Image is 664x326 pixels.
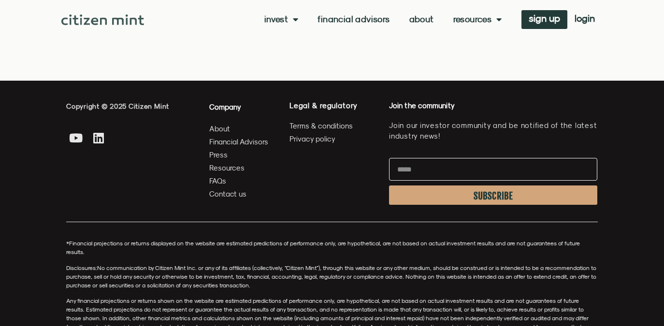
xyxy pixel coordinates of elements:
[289,133,335,145] span: Privacy policy
[209,162,245,174] span: Resources
[209,101,269,113] h4: Company
[209,188,269,200] a: Contact us
[66,264,598,290] p: Disclosures:
[318,14,390,24] a: Financial Advisors
[209,188,246,200] span: Contact us
[66,264,596,289] span: No communication by Citizen Mint Inc. or any of its affiliates (collectively, “Citizen Mint”), th...
[575,15,595,22] span: login
[264,14,502,24] nav: Menu
[209,123,269,135] a: About
[209,149,269,161] a: Press
[289,120,353,132] span: Terms & conditions
[209,149,228,161] span: Press
[264,14,299,24] a: Invest
[66,102,169,110] span: Copyright © 2025 Citizen Mint
[209,175,269,187] a: FAQs
[529,15,560,22] span: sign up
[289,120,379,132] a: Terms & conditions
[209,136,269,148] a: Financial Advisors
[389,120,597,142] p: Join our investor community and be notified of the latest industry news!
[61,14,144,25] img: Citizen Mint
[389,185,597,205] button: SUBSCRIBE
[209,123,230,135] span: About
[521,10,567,29] a: sign up
[389,101,597,111] h4: Join the community
[474,192,513,200] span: SUBSCRIBE
[567,10,602,29] a: login
[289,133,379,145] a: Privacy policy
[209,162,269,174] a: Resources
[453,14,502,24] a: Resources
[209,175,226,187] span: FAQs
[389,158,597,210] form: Newsletter
[289,101,379,110] h4: Legal & regulatory
[66,239,598,256] p: *Financial projections or returns displayed on the website are estimated predictions of performan...
[409,14,434,24] a: About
